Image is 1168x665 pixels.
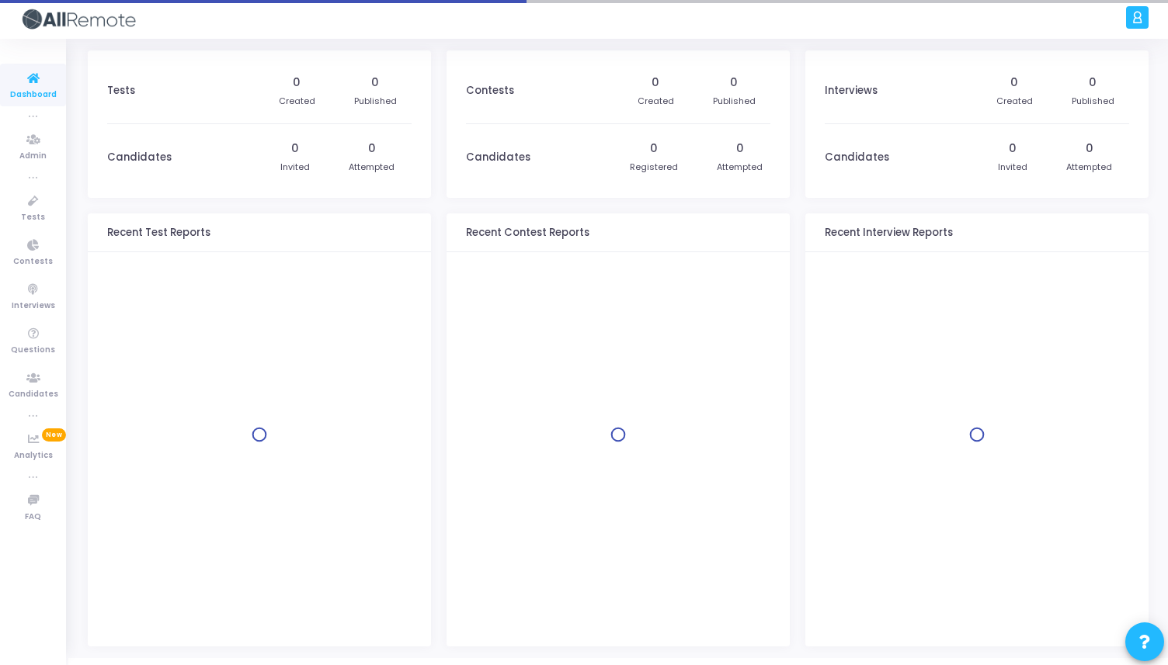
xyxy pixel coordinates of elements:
div: Published [354,95,397,108]
div: Published [713,95,756,108]
span: FAQ [25,511,41,524]
div: Published [1072,95,1114,108]
h3: Candidates [107,151,172,164]
div: 0 [1086,140,1093,157]
span: Candidates [9,388,58,401]
div: Invited [998,161,1027,174]
span: Questions [11,344,55,357]
div: 0 [650,140,658,157]
div: 0 [1089,74,1097,91]
h3: Candidates [466,151,530,164]
div: 0 [652,74,659,91]
span: Admin [19,150,47,163]
div: 0 [368,140,376,157]
div: 0 [1009,140,1017,157]
h3: Contests [466,85,514,97]
span: Analytics [14,449,53,462]
div: Attempted [717,161,763,174]
div: 0 [1010,74,1018,91]
span: Contests [13,255,53,268]
div: 0 [293,74,301,91]
div: Invited [280,161,310,174]
div: 0 [730,74,738,91]
span: Interviews [12,300,55,313]
div: 0 [291,140,299,157]
div: Registered [630,161,678,174]
img: logo [19,4,136,35]
div: 0 [736,140,744,157]
div: Created [279,95,315,108]
span: Tests [21,211,45,224]
div: Attempted [349,161,395,174]
h3: Tests [107,85,135,97]
div: 0 [371,74,379,91]
h3: Candidates [825,151,889,164]
div: Created [638,95,674,108]
div: Created [996,95,1033,108]
span: New [42,428,66,442]
h3: Recent Test Reports [107,227,210,239]
div: Attempted [1066,161,1112,174]
h3: Recent Interview Reports [825,227,953,239]
h3: Recent Contest Reports [466,227,589,239]
span: Dashboard [10,88,57,102]
h3: Interviews [825,85,878,97]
